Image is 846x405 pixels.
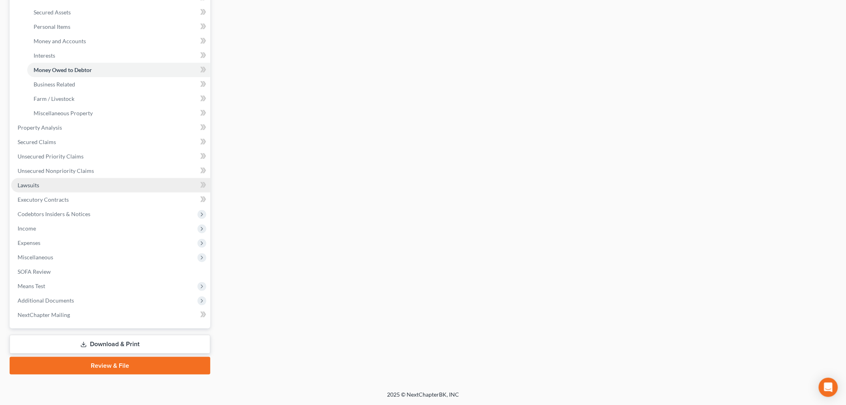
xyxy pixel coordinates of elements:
div: 2025 © NextChapterBK, INC [195,391,651,405]
a: Lawsuits [11,178,210,192]
span: SOFA Review [18,268,51,275]
span: Business Related [34,81,75,88]
span: Lawsuits [18,182,39,188]
a: Unsecured Priority Claims [11,149,210,164]
a: Business Related [27,77,210,92]
span: Money Owed to Debtor [34,66,92,73]
span: Unsecured Nonpriority Claims [18,167,94,174]
a: Secured Claims [11,135,210,149]
span: Unsecured Priority Claims [18,153,84,160]
a: Download & Print [10,335,210,354]
span: Miscellaneous Property [34,110,93,116]
span: Secured Assets [34,9,71,16]
span: Money and Accounts [34,38,86,44]
span: Codebtors Insiders & Notices [18,211,90,217]
a: Personal Items [27,20,210,34]
span: Executory Contracts [18,196,69,203]
a: Interests [27,48,210,63]
span: Property Analysis [18,124,62,131]
a: Unsecured Nonpriority Claims [11,164,210,178]
span: Farm / Livestock [34,95,74,102]
a: Executory Contracts [11,192,210,207]
a: Secured Assets [27,5,210,20]
span: Additional Documents [18,297,74,304]
a: NextChapter Mailing [11,308,210,322]
div: Open Intercom Messenger [819,378,838,397]
a: Review & File [10,357,210,375]
span: NextChapter Mailing [18,311,70,318]
a: Property Analysis [11,120,210,135]
span: Income [18,225,36,232]
span: Expenses [18,239,40,246]
span: Personal Items [34,23,70,30]
span: Means Test [18,283,45,289]
span: Miscellaneous [18,254,53,261]
span: Secured Claims [18,138,56,145]
a: Miscellaneous Property [27,106,210,120]
a: Money Owed to Debtor [27,63,210,77]
a: Money and Accounts [27,34,210,48]
a: SOFA Review [11,265,210,279]
span: Interests [34,52,55,59]
a: Farm / Livestock [27,92,210,106]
